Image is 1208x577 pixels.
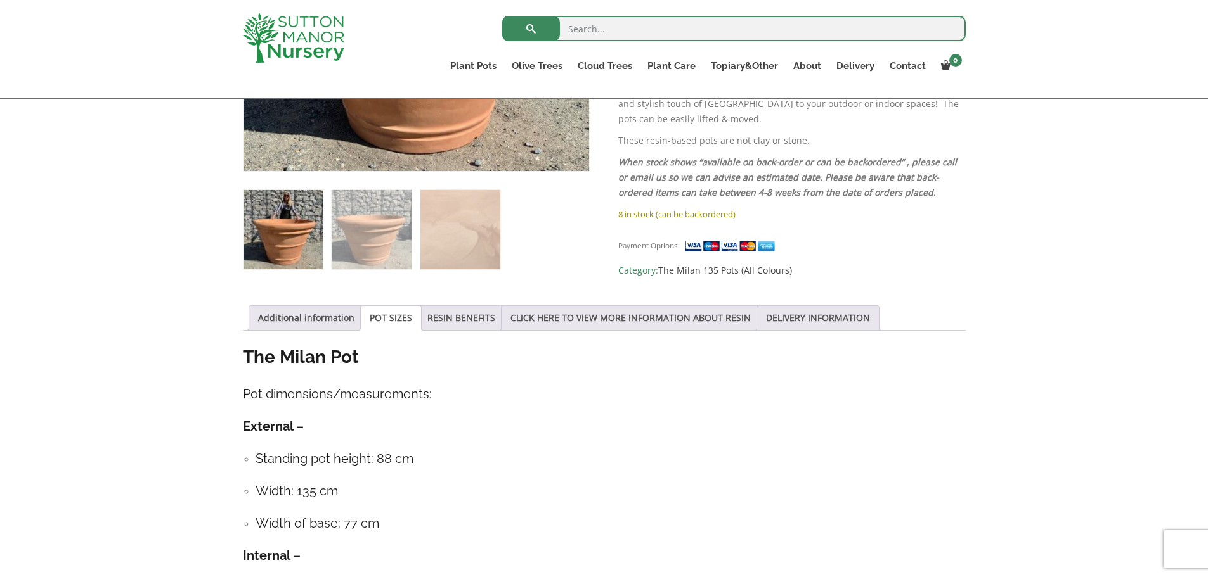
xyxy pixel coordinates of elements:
[949,54,962,67] span: 0
[658,264,792,276] a: The Milan 135 Pots (All Colours)
[243,346,359,367] strong: The Milan Pot
[443,57,504,75] a: Plant Pots
[332,190,411,269] img: The Milan Pot 135 Colour Terracotta - Image 2
[933,57,966,75] a: 0
[243,13,344,63] img: logo
[420,190,500,269] img: The Milan Pot 135 Colour Terracotta - Image 3
[618,156,957,198] em: When stock shows “available on back-order or can be backordered” , please call or email us so we ...
[427,306,495,330] a: RESIN BENEFITS
[703,57,786,75] a: Topiary&Other
[243,419,304,434] strong: External –
[618,206,965,222] p: 8 in stock (can be backordered)
[256,514,966,533] h4: Width of base: 77 cm
[243,548,301,563] strong: Internal –
[882,57,933,75] a: Contact
[244,190,323,269] img: The Milan Pot 135 Colour Terracotta
[258,306,354,330] a: Additional information
[786,57,829,75] a: About
[640,57,703,75] a: Plant Care
[766,306,870,330] a: DELIVERY INFORMATION
[570,57,640,75] a: Cloud Trees
[618,133,965,148] p: These resin-based pots are not clay or stone.
[370,306,412,330] a: POT SIZES
[502,16,966,41] input: Search...
[256,481,966,501] h4: Width: 135 cm
[510,306,751,330] a: CLICK HERE TO VIEW MORE INFORMATION ABOUT RESIN
[618,241,680,250] small: Payment Options:
[829,57,882,75] a: Delivery
[618,263,965,278] span: Category:
[243,384,966,404] h4: Pot dimensions/measurements:
[504,57,570,75] a: Olive Trees
[684,239,779,253] img: payment supported
[256,449,966,469] h4: Standing pot height: 88 cm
